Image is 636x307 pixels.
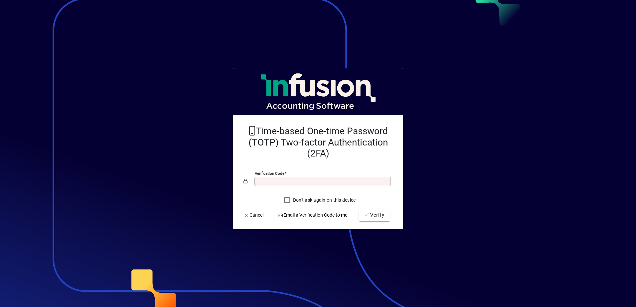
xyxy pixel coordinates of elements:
span: Email a Verification Code to me [278,212,348,219]
button: Verify [359,209,390,221]
button: Email a Verification Code to me [275,209,350,221]
h2: Time-based One-time Password (TOTP) Two-factor Authentication (2FA) [243,126,393,159]
button: Cancel [241,209,266,221]
span: Cancel [243,212,263,219]
label: Don't ask again on this device [292,197,356,203]
mat-label: Verification code [255,171,284,176]
span: Verify [364,212,385,219]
